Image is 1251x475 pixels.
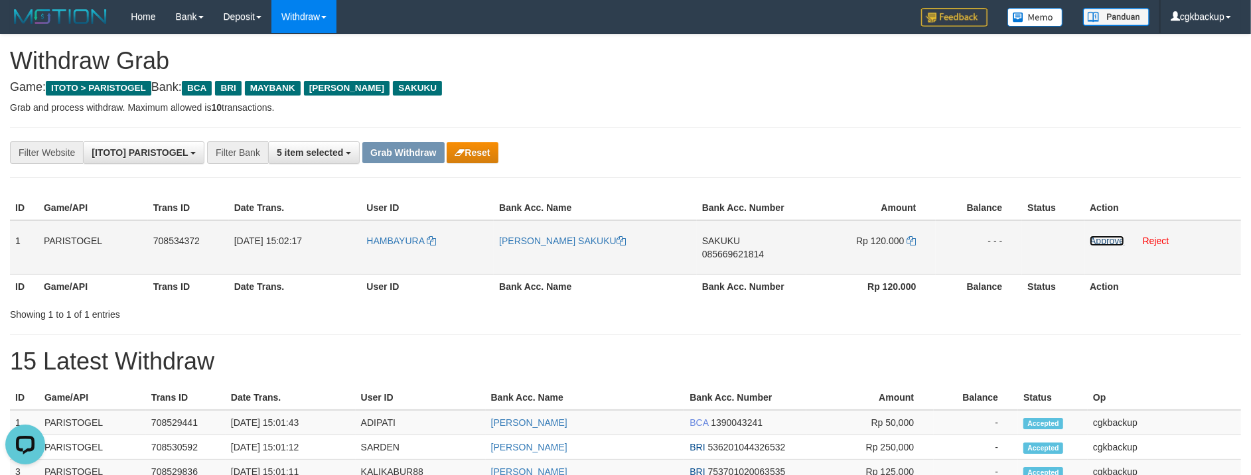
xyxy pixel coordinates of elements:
th: Action [1084,196,1241,220]
span: MAYBANK [245,81,301,96]
strong: 10 [211,102,222,113]
th: Amount [806,385,934,410]
h1: Withdraw Grab [10,48,1241,74]
th: Rp 120.000 [806,274,936,299]
a: [PERSON_NAME] SAKUKU [499,236,626,246]
td: 708530592 [146,435,226,460]
th: User ID [361,274,494,299]
span: ITOTO > PARISTOGEL [46,81,151,96]
th: Bank Acc. Name [494,274,697,299]
th: Game/API [38,196,148,220]
span: SAKUKU [702,236,741,246]
span: Accepted [1023,418,1063,429]
img: Feedback.jpg [921,8,988,27]
td: PARISTOGEL [39,435,146,460]
th: Amount [806,196,936,220]
td: cgkbackup [1088,435,1241,460]
th: Date Trans. [226,385,356,410]
span: 708534372 [153,236,200,246]
td: 1 [10,220,38,275]
th: ID [10,196,38,220]
th: Date Trans. [229,196,362,220]
img: Button%20Memo.svg [1007,8,1063,27]
a: Copy 120000 to clipboard [907,236,916,246]
span: Copy 536201044326532 to clipboard [708,442,786,452]
span: [DATE] 15:02:17 [234,236,302,246]
span: BRI [690,442,705,452]
span: 5 item selected [277,147,343,158]
th: Bank Acc. Number [697,274,806,299]
button: Grab Withdraw [362,142,444,163]
span: Rp 120.000 [856,236,904,246]
span: [PERSON_NAME] [304,81,390,96]
th: User ID [361,196,494,220]
th: Trans ID [146,385,226,410]
td: 708529441 [146,410,226,435]
td: cgkbackup [1088,410,1241,435]
th: User ID [356,385,486,410]
td: PARISTOGEL [39,410,146,435]
td: - [934,410,1018,435]
button: 5 item selected [268,141,360,164]
a: Approve [1090,236,1124,246]
button: Open LiveChat chat widget [5,5,45,45]
th: Bank Acc. Number [684,385,806,410]
th: Status [1022,196,1084,220]
th: Trans ID [148,274,229,299]
th: Balance [936,274,1022,299]
th: Balance [936,196,1022,220]
th: Game/API [39,385,146,410]
span: BRI [215,81,241,96]
th: Balance [934,385,1018,410]
th: Bank Acc. Name [486,385,685,410]
th: Status [1018,385,1088,410]
th: Trans ID [148,196,229,220]
a: HAMBAYURA [366,236,436,246]
span: [ITOTO] PARISTOGEL [92,147,188,158]
div: Showing 1 to 1 of 1 entries [10,303,511,321]
th: ID [10,274,38,299]
td: [DATE] 15:01:43 [226,410,356,435]
span: HAMBAYURA [366,236,424,246]
th: Action [1084,274,1241,299]
span: BCA [182,81,212,96]
td: PARISTOGEL [38,220,148,275]
span: Copy 1390043241 to clipboard [711,417,763,428]
button: [ITOTO] PARISTOGEL [83,141,204,164]
th: Bank Acc. Name [494,196,697,220]
button: Reset [447,142,498,163]
span: SAKUKU [393,81,442,96]
td: Rp 250,000 [806,435,934,460]
a: [PERSON_NAME] [491,442,567,452]
td: [DATE] 15:01:12 [226,435,356,460]
h4: Game: Bank: [10,81,1241,94]
a: [PERSON_NAME] [491,417,567,428]
th: Status [1022,274,1084,299]
th: Game/API [38,274,148,299]
a: Reject [1143,236,1169,246]
h1: 15 Latest Withdraw [10,348,1241,375]
th: Date Trans. [229,274,362,299]
td: Rp 50,000 [806,410,934,435]
img: MOTION_logo.png [10,7,111,27]
span: BCA [690,417,708,428]
span: Accepted [1023,442,1063,454]
td: - [934,435,1018,460]
td: ADIPATI [356,410,486,435]
td: - - - [936,220,1022,275]
th: ID [10,385,39,410]
img: panduan.png [1083,8,1149,26]
p: Grab and process withdraw. Maximum allowed is transactions. [10,101,1241,114]
td: SARDEN [356,435,486,460]
th: Bank Acc. Number [697,196,806,220]
div: Filter Website [10,141,83,164]
div: Filter Bank [207,141,268,164]
td: 1 [10,410,39,435]
th: Op [1088,385,1241,410]
span: Copy 085669621814 to clipboard [702,249,764,259]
